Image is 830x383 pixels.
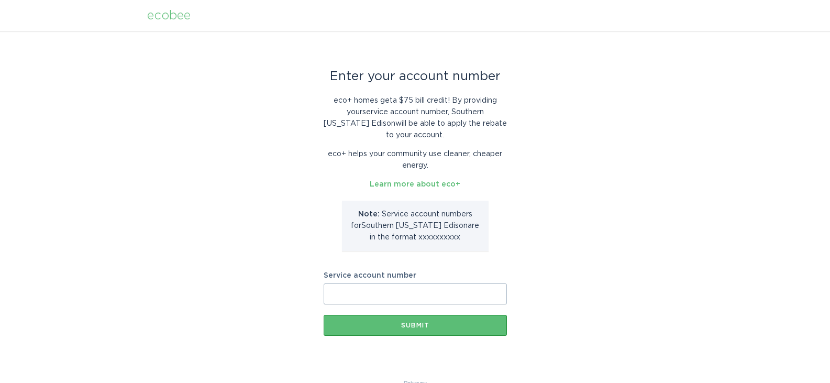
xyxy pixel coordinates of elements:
[358,211,380,218] strong: Note:
[147,10,191,21] div: ecobee
[329,322,502,329] div: Submit
[324,315,507,336] button: Submit
[324,95,507,141] p: eco+ homes get a $75 bill credit ! By providing your service account number , Southern [US_STATE]...
[324,148,507,171] p: eco+ helps your community use cleaner, cheaper energy.
[370,181,460,188] a: Learn more about eco+
[324,71,507,82] div: Enter your account number
[324,272,507,279] label: Service account number
[350,209,481,243] p: Service account number s for Southern [US_STATE] Edison are in the format xxxxxxxxxx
